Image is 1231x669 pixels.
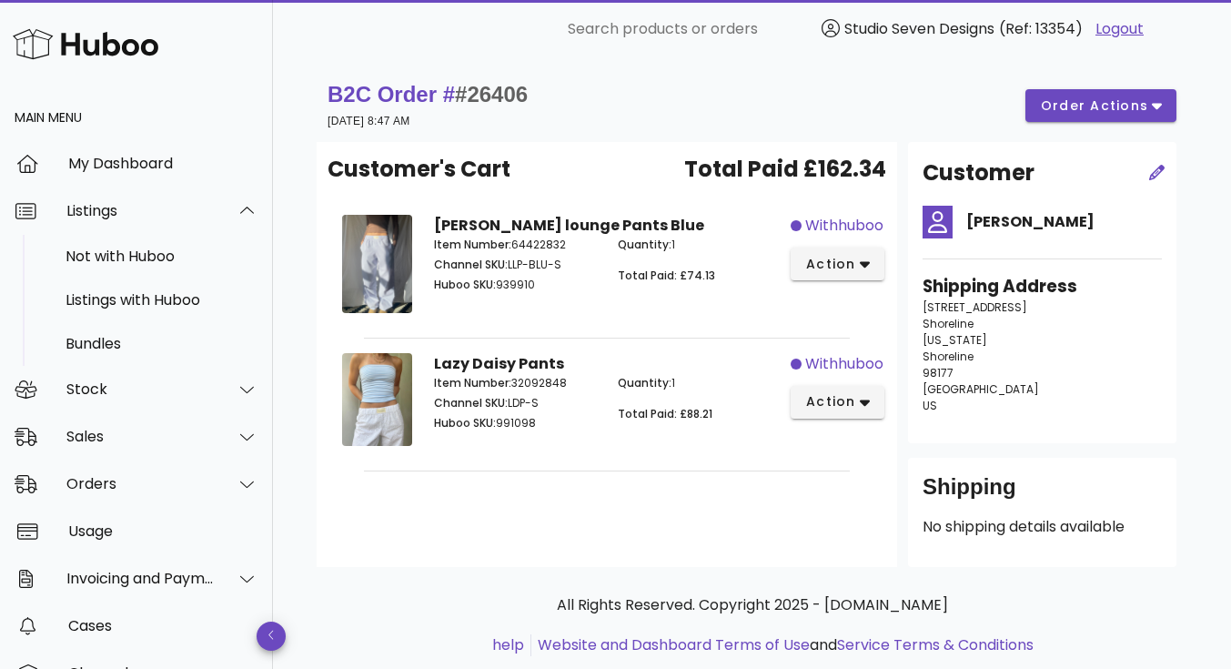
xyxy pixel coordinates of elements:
div: Shipping [923,472,1162,516]
div: Orders [66,475,215,492]
span: withhuboo [805,215,883,237]
span: (Ref: 13354) [999,18,1083,39]
span: withhuboo [805,353,883,375]
div: My Dashboard [68,155,258,172]
span: Item Number: [434,375,511,390]
a: Service Terms & Conditions [837,634,1034,655]
span: Total Paid: £88.21 [618,406,712,421]
img: Huboo Logo [13,25,158,64]
div: Listings with Huboo [66,291,258,309]
p: 991098 [434,415,596,431]
small: [DATE] 8:47 AM [328,115,410,127]
span: Total Paid: £74.13 [618,268,715,283]
div: Stock [66,380,215,398]
span: action [805,255,856,274]
h3: Shipping Address [923,274,1162,299]
div: Bundles [66,335,258,352]
span: [STREET_ADDRESS] [923,299,1027,315]
p: No shipping details available [923,516,1162,538]
span: Channel SKU: [434,257,508,272]
p: LLP-BLU-S [434,257,596,273]
span: Studio Seven Designs [844,18,994,39]
span: Shoreline [923,349,974,364]
div: Usage [68,522,258,540]
button: action [791,386,884,419]
span: Huboo SKU: [434,415,496,431]
div: Listings [66,202,215,219]
p: 939910 [434,277,596,293]
p: 1 [618,237,780,253]
span: Customer's Cart [328,153,510,186]
strong: [PERSON_NAME] lounge Pants Blue [434,215,704,236]
p: 32092848 [434,375,596,391]
span: Total Paid £162.34 [684,153,886,186]
span: 98177 [923,365,954,380]
p: 1 [618,375,780,391]
img: Product Image [342,215,412,313]
p: 64422832 [434,237,596,253]
span: Shoreline [923,316,974,331]
button: action [791,248,884,280]
span: Quantity: [618,237,671,252]
div: Sales [66,428,215,445]
span: [US_STATE] [923,332,987,348]
div: Invoicing and Payments [66,570,215,587]
div: Not with Huboo [66,248,258,265]
span: order actions [1040,96,1149,116]
p: All Rights Reserved. Copyright 2025 - [DOMAIN_NAME] [331,594,1173,616]
span: Channel SKU: [434,395,508,411]
strong: Lazy Daisy Pants [434,353,564,374]
a: Website and Dashboard Terms of Use [538,634,810,655]
span: Item Number: [434,237,511,252]
h2: Customer [923,157,1034,189]
img: Product Image [342,353,412,447]
div: Cases [68,617,258,634]
span: [GEOGRAPHIC_DATA] [923,381,1039,397]
a: Logout [1095,18,1144,40]
span: Huboo SKU: [434,277,496,292]
h4: [PERSON_NAME] [966,211,1162,233]
li: and [531,634,1034,656]
strong: B2C Order # [328,82,528,106]
a: help [492,634,524,655]
p: LDP-S [434,395,596,411]
span: Quantity: [618,375,671,390]
span: US [923,398,937,413]
span: action [805,392,856,411]
span: #26406 [455,82,528,106]
button: order actions [1025,89,1176,122]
